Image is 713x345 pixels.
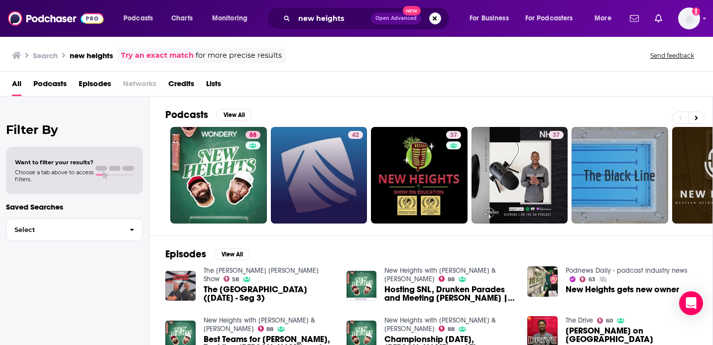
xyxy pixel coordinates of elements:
img: Podchaser - Follow, Share and Rate Podcasts [8,9,104,28]
span: Logged in as jciarczynski [678,7,700,29]
a: EpisodesView All [165,248,250,260]
button: open menu [588,10,624,26]
a: PodcastsView All [165,109,252,121]
span: 58 [232,277,239,282]
h2: Podcasts [165,109,208,121]
a: 37 [446,131,461,139]
h3: Search [33,51,58,60]
img: The New Heights of New Heights (Tues 8/12 - Seg 3) [165,271,196,301]
span: [PERSON_NAME] on [GEOGRAPHIC_DATA] [566,327,697,344]
a: Try an exact match [121,50,194,61]
span: Hosting SNL, Drunken Parades and Meeting [PERSON_NAME] | [GEOGRAPHIC_DATA] | Ep 29 [384,285,515,302]
span: Choose a tab above to access filters. [15,169,94,183]
a: Show notifications dropdown [651,10,666,27]
span: 88 [448,277,455,282]
a: The New Heights of New Heights (Tues 8/12 - Seg 3) [204,285,335,302]
h3: new heights [70,51,113,60]
span: For Business [470,11,509,25]
button: open menu [519,10,588,26]
a: 42 [271,127,367,224]
span: 88 [266,327,273,332]
a: 42 [348,131,363,139]
a: Charts [165,10,199,26]
span: 60 [606,319,613,323]
a: Hosting SNL, Drunken Parades and Meeting Spielberg | New Heights | Ep 29 [384,285,515,302]
a: Show notifications dropdown [626,10,643,27]
a: 88 [258,326,274,332]
span: for more precise results [196,50,282,61]
div: Search podcasts, credits, & more... [276,7,459,30]
a: 37 [549,131,564,139]
a: 37 [371,127,468,224]
img: New Heights gets new owner [527,266,558,297]
span: Monitoring [212,11,247,25]
span: 88 [249,130,256,140]
input: Search podcasts, credits, & more... [294,10,371,26]
h2: Filter By [6,122,143,137]
span: New [403,6,421,15]
button: Send feedback [647,51,697,60]
span: For Podcasters [525,11,573,25]
button: open menu [463,10,521,26]
h2: Episodes [165,248,206,260]
span: 37 [450,130,457,140]
div: Open Intercom Messenger [679,291,703,315]
a: Episodes [79,76,111,96]
a: New Heights with Jason & Travis Kelce [384,316,496,333]
button: View All [214,248,250,260]
a: Lists [206,76,221,96]
button: Open AdvancedNew [371,12,421,24]
span: Want to filter your results? [15,159,94,166]
img: User Profile [678,7,700,29]
span: Charts [171,11,193,25]
button: View All [216,109,252,121]
button: open menu [117,10,166,26]
span: Select [6,227,121,233]
span: Networks [123,76,156,96]
a: 88 [170,127,267,224]
span: 88 [448,327,455,332]
a: Taylor Swift on New Heights [566,327,697,344]
button: open menu [205,10,260,26]
a: 58 [224,276,239,282]
a: Podnews Daily - podcast industry news [566,266,688,275]
a: New Heights with Jason & Travis Kelce [384,266,496,283]
span: Podcasts [123,11,153,25]
span: More [594,11,611,25]
a: All [12,76,21,96]
button: Show profile menu [678,7,700,29]
span: Open Advanced [375,16,417,21]
a: 37 [472,127,568,224]
button: Select [6,219,143,241]
a: Podcasts [33,76,67,96]
a: 63 [580,276,595,282]
a: Credits [168,76,194,96]
a: 88 [439,276,455,282]
span: The [GEOGRAPHIC_DATA] ([DATE] - Seg 3) [204,285,335,302]
span: 37 [553,130,560,140]
span: 42 [352,130,359,140]
a: New Heights gets new owner [566,285,679,294]
a: 88 [245,131,260,139]
a: New Heights with Jason & Travis Kelce [204,316,315,333]
a: The Drive [566,316,593,325]
p: Saved Searches [6,202,143,212]
span: 63 [589,277,595,282]
a: The Connor Happer Show [204,266,319,283]
a: 60 [597,318,613,324]
img: Hosting SNL, Drunken Parades and Meeting Spielberg | New Heights | Ep 29 [347,271,377,301]
a: 88 [439,326,455,332]
svg: Add a profile image [692,7,700,15]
